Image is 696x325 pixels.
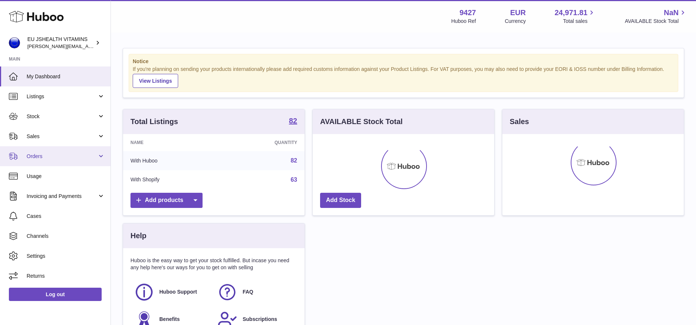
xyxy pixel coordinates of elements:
[27,173,105,180] span: Usage
[130,117,178,127] h3: Total Listings
[27,113,97,120] span: Stock
[27,73,105,80] span: My Dashboard
[27,193,97,200] span: Invoicing and Payments
[133,66,674,88] div: If you're planning on sending your products internationally please add required customs informati...
[320,193,361,208] a: Add Stock
[289,117,297,124] strong: 82
[242,288,253,295] span: FAQ
[130,257,297,271] p: Huboo is the easy way to get your stock fulfilled. But incase you need any help here's our ways f...
[320,117,403,127] h3: AVAILABLE Stock Total
[625,18,687,25] span: AVAILABLE Stock Total
[134,282,210,302] a: Huboo Support
[505,18,526,25] div: Currency
[242,316,277,323] span: Subscriptions
[123,151,221,170] td: With Huboo
[27,153,97,160] span: Orders
[217,282,293,302] a: FAQ
[291,177,297,183] a: 63
[130,231,146,241] h3: Help
[159,288,197,295] span: Huboo Support
[554,8,587,18] span: 24,971.81
[27,213,105,220] span: Cases
[123,134,221,151] th: Name
[27,253,105,260] span: Settings
[9,288,102,301] a: Log out
[289,117,297,126] a: 82
[130,193,203,208] a: Add products
[9,37,20,48] img: laura@jessicasepel.com
[563,18,596,25] span: Total sales
[123,170,221,189] td: With Shopify
[27,233,105,240] span: Channels
[133,74,178,88] a: View Listings
[459,8,476,18] strong: 9427
[510,8,526,18] strong: EUR
[664,8,679,18] span: NaN
[27,43,148,49] span: [PERSON_NAME][EMAIL_ADDRESS][DOMAIN_NAME]
[27,93,97,100] span: Listings
[27,273,105,280] span: Returns
[159,316,180,323] span: Benefits
[510,117,529,127] h3: Sales
[27,133,97,140] span: Sales
[554,8,596,25] a: 24,971.81 Total sales
[221,134,305,151] th: Quantity
[291,157,297,164] a: 82
[133,58,674,65] strong: Notice
[451,18,476,25] div: Huboo Ref
[625,8,687,25] a: NaN AVAILABLE Stock Total
[27,36,94,50] div: EU JSHEALTH VITAMINS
